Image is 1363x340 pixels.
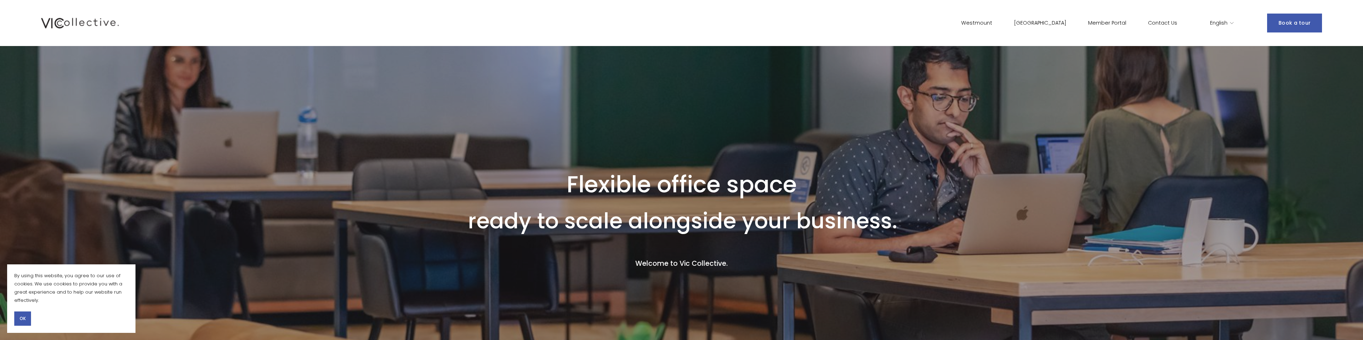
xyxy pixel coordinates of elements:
p: By using this website, you agree to our use of cookies. We use cookies to provide you with a grea... [14,272,128,304]
h1: Flexible office space [468,171,896,199]
button: OK [14,311,31,326]
h1: ready to scale alongside your business. [468,210,897,232]
div: language picker [1210,18,1234,28]
span: English [1210,19,1228,28]
h4: Welcome to Vic Collective. [468,259,896,269]
span: OK [20,315,26,322]
a: Member Portal [1088,18,1126,28]
section: Cookie banner [7,264,135,333]
a: Book a tour [1267,14,1322,32]
img: Vic Collective [41,16,119,30]
a: Contact Us [1148,18,1177,28]
a: Westmount [961,18,992,28]
a: [GEOGRAPHIC_DATA] [1014,18,1066,28]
